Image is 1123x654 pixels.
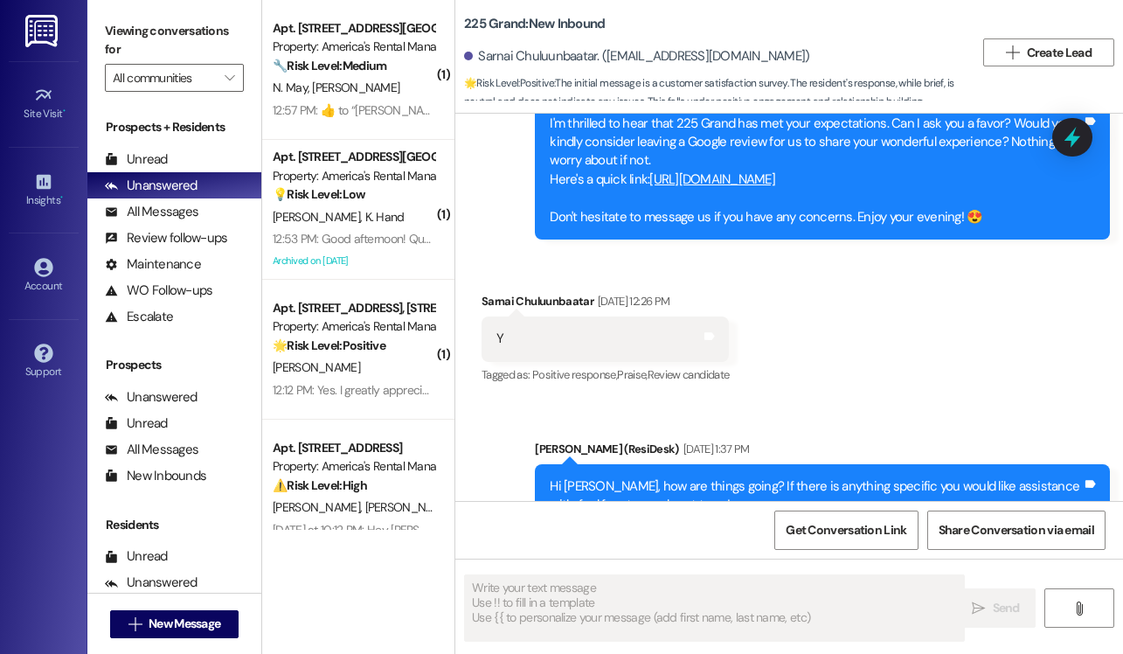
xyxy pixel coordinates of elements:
[105,467,206,485] div: New Inbounds
[273,231,1054,247] div: 12:53 PM: Good afternoon! Question! I been meaning to ask this! Can we get a courtesy carpet clea...
[87,356,261,374] div: Prospects
[983,38,1114,66] button: Create Lead
[105,441,198,459] div: All Messages
[105,177,198,195] div: Unanswered
[105,388,198,407] div: Unanswered
[550,477,1082,515] div: Hi [PERSON_NAME], how are things going? If there is anything specific you would like assistance w...
[550,115,1082,227] div: I'm thrilled to hear that 225 Grand has met your expectations. Can I ask you a favor? Would you k...
[273,382,686,398] div: 12:12 PM: Yes. I greatly appreciate the fast responses and the quick repairs as well.
[273,359,360,375] span: [PERSON_NAME]
[956,588,1036,628] button: Send
[535,440,1110,464] div: [PERSON_NAME] (ResiDesk)
[939,521,1094,539] span: Share Conversation via email
[532,367,617,382] span: Positive response ,
[273,439,434,457] div: Apt. [STREET_ADDRESS]
[273,38,434,56] div: Property: America's Rental Managers Portfolio
[365,209,405,225] span: K. Hand
[273,167,434,185] div: Property: America's Rental Managers Portfolio
[87,118,261,136] div: Prospects + Residents
[9,167,79,214] a: Insights •
[482,292,729,317] div: Sarnai Chuluunbaatar
[774,511,918,550] button: Get Conversation Link
[60,191,63,204] span: •
[464,15,605,33] b: 225 Grand: New Inbound
[464,47,809,66] div: Sarnai Chuluunbaatar. ([EMAIL_ADDRESS][DOMAIN_NAME])
[105,414,168,433] div: Unread
[273,299,434,317] div: Apt. [STREET_ADDRESS], [STREET_ADDRESS]
[9,338,79,386] a: Support
[273,148,434,166] div: Apt. [STREET_ADDRESS][GEOGRAPHIC_DATA][STREET_ADDRESS]
[105,255,201,274] div: Maintenance
[105,203,198,221] div: All Messages
[273,457,434,476] div: Property: America's Rental Managers Portfolio
[273,317,434,336] div: Property: America's Rental Managers Portfolio
[1006,45,1019,59] i: 
[482,362,729,387] div: Tagged as:
[993,599,1020,617] span: Send
[9,253,79,300] a: Account
[105,308,173,326] div: Escalate
[105,574,198,592] div: Unanswered
[105,282,212,300] div: WO Follow-ups
[105,229,227,247] div: Review follow-ups
[63,105,66,117] span: •
[273,186,365,202] strong: 💡 Risk Level: Low
[312,80,399,95] span: [PERSON_NAME]
[273,499,365,515] span: [PERSON_NAME]
[1072,602,1085,616] i: 
[786,521,906,539] span: Get Conversation Link
[648,367,730,382] span: Review candidate
[679,440,750,458] div: [DATE] 1:37 PM
[113,64,216,92] input: All communities
[972,602,985,616] i: 
[225,71,234,85] i: 
[617,367,647,382] span: Praise ,
[105,17,244,64] label: Viewing conversations for
[273,337,385,353] strong: 🌟 Risk Level: Positive
[649,170,775,188] a: [URL][DOMAIN_NAME]
[271,250,436,272] div: Archived on [DATE]
[25,15,61,47] img: ResiDesk Logo
[149,615,220,633] span: New Message
[464,74,974,112] span: : The initial message is a customer satisfaction survey. The resident's response, while brief, is...
[105,547,168,566] div: Unread
[273,209,365,225] span: [PERSON_NAME]
[496,330,503,348] div: Y
[128,617,142,631] i: 
[593,292,669,310] div: [DATE] 12:26 PM
[273,80,312,95] span: N. May
[273,58,386,73] strong: 🔧 Risk Level: Medium
[110,610,239,638] button: New Message
[365,499,453,515] span: [PERSON_NAME]
[464,76,554,90] strong: 🌟 Risk Level: Positive
[927,511,1106,550] button: Share Conversation via email
[9,80,79,128] a: Site Visit •
[105,150,168,169] div: Unread
[273,477,367,493] strong: ⚠️ Risk Level: High
[87,516,261,534] div: Residents
[273,19,434,38] div: Apt. [STREET_ADDRESS][GEOGRAPHIC_DATA][PERSON_NAME][PERSON_NAME]
[1027,44,1092,62] span: Create Lead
